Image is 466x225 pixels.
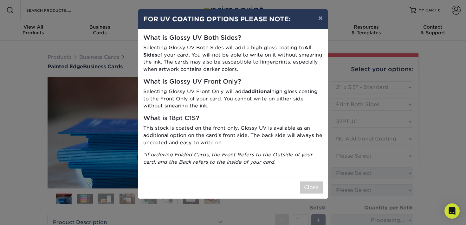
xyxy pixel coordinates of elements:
[143,44,312,58] strong: All Sides
[143,88,323,110] p: Selecting Glossy UV Front Only will add high gloss coating to the Front Only of your card. You ca...
[313,9,328,27] button: ×
[245,88,271,94] strong: additional
[143,44,323,73] p: Selecting Glossy UV Both Sides will add a high gloss coating to of your card. You will not be abl...
[300,181,323,194] button: Close
[444,203,460,219] div: Open Intercom Messenger
[143,34,323,42] h5: What is Glossy UV Both Sides?
[143,115,323,122] h5: What is 18pt C1S?
[143,14,323,24] h4: FOR UV COATING OPTIONS PLEASE NOTE:
[143,125,323,146] p: This stock is coated on the front only. Glossy UV is available as an additional option on the car...
[143,78,323,85] h5: What is Glossy UV Front Only?
[143,152,313,165] i: *If ordering Folded Cards, the Front Refers to the Outside of your card, and the Back refers to t...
